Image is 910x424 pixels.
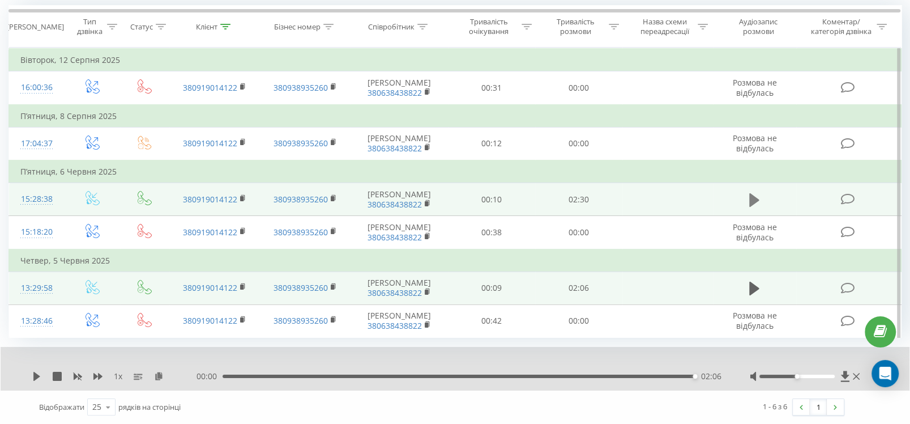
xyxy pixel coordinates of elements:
[810,399,827,415] a: 1
[732,77,776,98] span: Розмова не відбулась
[274,282,328,293] a: 380938935260
[458,17,519,36] div: Тривалість очікування
[535,272,622,304] td: 02:06
[274,194,328,205] a: 380938935260
[75,17,105,36] div: Тип дзвінка
[274,315,328,326] a: 380938935260
[368,287,422,298] a: 380638438822
[351,216,448,249] td: [PERSON_NAME]
[274,22,321,32] div: Бізнес номер
[183,315,237,326] a: 380919014122
[7,22,64,32] div: [PERSON_NAME]
[20,133,53,155] div: 17:04:37
[693,374,697,379] div: Accessibility label
[448,71,535,105] td: 00:31
[274,227,328,238] a: 380938935260
[130,22,153,32] div: Статус
[535,71,622,105] td: 00:00
[351,127,448,160] td: [PERSON_NAME]
[183,138,237,149] a: 380919014122
[351,71,448,105] td: [PERSON_NAME]
[545,17,606,36] div: Тривалість розмови
[274,138,328,149] a: 380938935260
[763,401,787,412] div: 1 - 6 з 6
[9,249,902,272] td: Четвер, 5 Червня 2025
[448,304,535,337] td: 00:42
[368,87,422,98] a: 380638438822
[9,105,902,128] td: П’ятниця, 8 Серпня 2025
[723,17,794,36] div: Аудіозапис розмови
[20,77,53,99] div: 16:00:36
[39,402,84,412] span: Відображати
[795,374,800,379] div: Accessibility label
[118,402,181,412] span: рядків на сторінці
[20,277,53,299] div: 13:29:58
[448,216,535,249] td: 00:38
[351,304,448,337] td: [PERSON_NAME]
[368,199,422,210] a: 380638438822
[634,17,695,36] div: Назва схеми переадресації
[9,160,902,183] td: П’ятниця, 6 Червня 2025
[808,17,874,36] div: Коментар/категорія дзвінка
[114,371,122,382] span: 1 x
[183,227,237,238] a: 380919014122
[9,49,902,71] td: Вівторок, 12 Серпня 2025
[701,371,721,382] span: 02:06
[732,222,776,243] span: Розмова не відбулась
[196,371,223,382] span: 00:00
[183,82,237,93] a: 380919014122
[535,216,622,249] td: 00:00
[92,401,101,413] div: 25
[368,320,422,331] a: 380638438822
[20,221,53,243] div: 15:18:20
[20,310,53,332] div: 13:28:46
[448,127,535,160] td: 00:12
[448,183,535,216] td: 00:10
[20,188,53,210] div: 15:28:38
[351,183,448,216] td: [PERSON_NAME]
[183,194,237,205] a: 380919014122
[448,272,535,304] td: 00:09
[368,143,422,154] a: 380638438822
[732,133,776,154] span: Розмова не відбулась
[535,304,622,337] td: 00:00
[368,232,422,243] a: 380638438822
[351,272,448,304] td: [PERSON_NAME]
[196,22,217,32] div: Клієнт
[732,310,776,331] span: Розмова не відбулась
[871,360,899,387] div: Open Intercom Messenger
[274,82,328,93] a: 380938935260
[535,127,622,160] td: 00:00
[368,22,415,32] div: Співробітник
[183,282,237,293] a: 380919014122
[535,183,622,216] td: 02:30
